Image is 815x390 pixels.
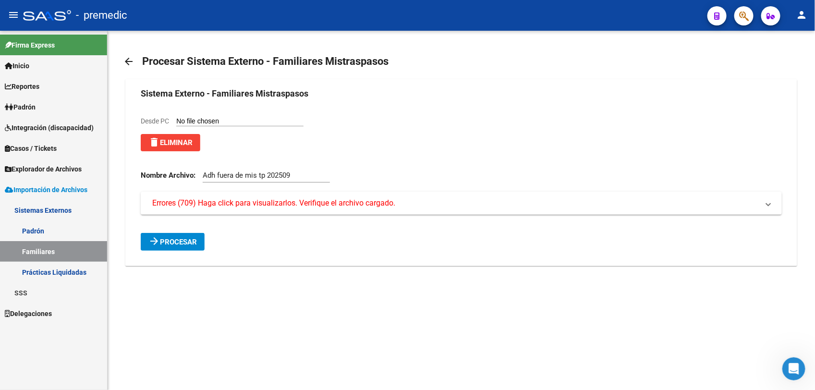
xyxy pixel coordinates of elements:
span: Padrón [5,102,36,112]
span: Reportes [5,81,39,92]
button: Procesar [141,233,205,251]
span: Errores (709) Haga click para visualizarlos. Verifique el archivo cargado. [152,198,395,208]
mat-icon: person [796,9,807,21]
mat-icon: arrow_forward [148,235,160,247]
span: Explorador de Archivos [5,164,82,174]
span: Procesar [160,238,197,246]
span: Eliminar [148,138,193,147]
mat-icon: arrow_back [123,56,134,67]
span: Integración (discapacidad) [5,122,94,133]
span: Importación de Archivos [5,184,87,195]
span: - premedic [76,5,127,26]
span: Firma Express [5,40,55,50]
h3: Sistema Externo - Familiares Mistraspasos [141,87,781,100]
iframe: Intercom live chat [782,357,805,380]
span: Nombre Archivo: [141,170,195,181]
mat-icon: menu [8,9,19,21]
h1: Procesar Sistema Externo - Familiares Mistraspasos [142,52,389,71]
input: Desde PC [176,117,304,126]
span: Casos / Tickets [5,143,57,154]
span: Inicio [5,61,29,71]
mat-expansion-panel-header: Errores (709) Haga click para visualizarlos. Verifique el archivo cargado. [141,192,781,215]
mat-icon: delete [148,136,160,148]
span: Desde PC [141,117,169,125]
span: Delegaciones [5,308,52,319]
button: Eliminar [141,134,200,151]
